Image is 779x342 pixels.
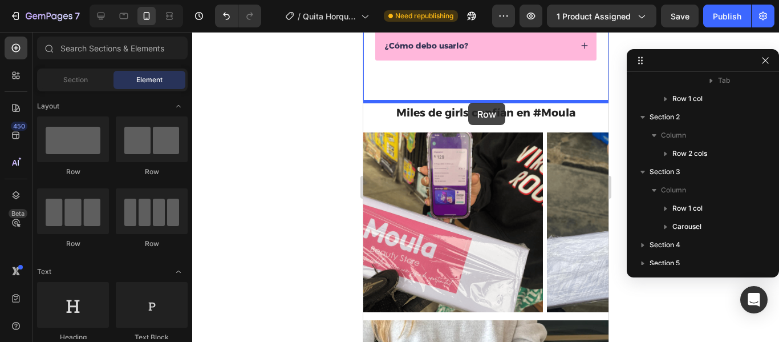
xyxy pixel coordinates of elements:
span: Quita Horquillas Moula [303,10,356,22]
span: Element [136,75,163,85]
span: Need republishing [395,11,453,21]
div: Beta [9,209,27,218]
button: 1 product assigned [547,5,656,27]
p: 7 [75,9,80,23]
span: Toggle open [169,97,188,115]
span: Row 1 col [672,93,703,104]
span: 1 product assigned [557,10,631,22]
iframe: Design area [363,32,608,342]
span: Column [661,130,686,141]
button: 7 [5,5,85,27]
span: Tab [718,75,730,86]
span: Section 5 [650,257,680,269]
span: Row 2 cols [672,148,707,159]
span: / [298,10,301,22]
div: Open Intercom Messenger [740,286,768,313]
span: Save [671,11,689,21]
div: Row [116,239,188,249]
button: Publish [703,5,751,27]
div: Row [37,239,109,249]
div: Publish [713,10,741,22]
div: 450 [11,122,27,131]
span: Section [63,75,88,85]
span: Layout [37,101,59,111]
span: Row 1 col [672,203,703,214]
span: Toggle open [169,263,188,281]
span: Section 2 [650,111,680,123]
span: Section 3 [650,166,680,178]
span: Carousel [672,221,701,232]
span: Text [37,267,51,277]
button: Save [661,5,699,27]
span: Section 4 [650,239,680,251]
div: Row [37,167,109,177]
div: Undo/Redo [215,5,261,27]
input: Search Sections & Elements [37,37,188,59]
div: Row [116,167,188,177]
span: Column [661,184,686,196]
